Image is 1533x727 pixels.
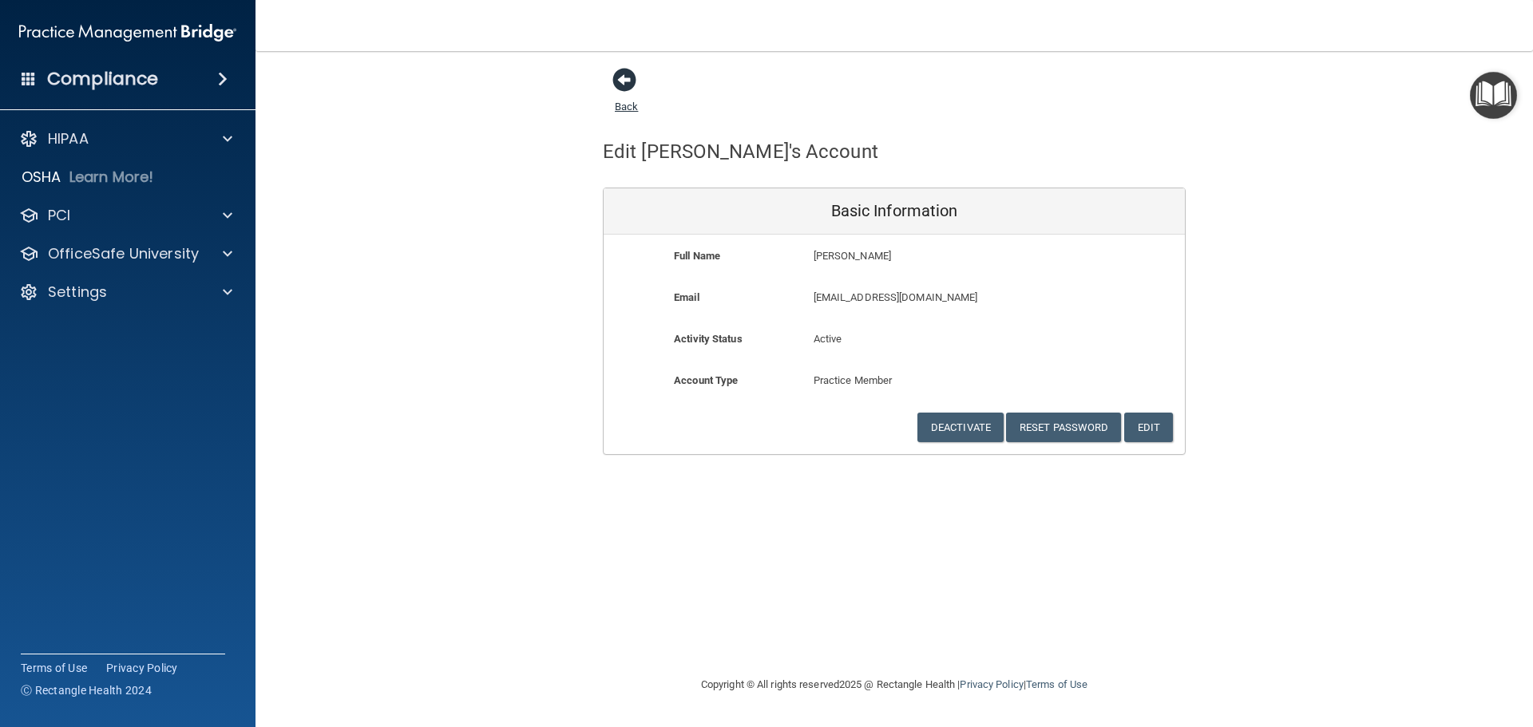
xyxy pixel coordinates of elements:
[603,659,1186,710] div: Copyright © All rights reserved 2025 @ Rectangle Health | |
[1006,413,1121,442] button: Reset Password
[960,678,1023,690] a: Privacy Policy
[615,81,638,113] a: Back
[19,17,236,49] img: PMB logo
[19,283,232,302] a: Settings
[814,330,976,349] p: Active
[814,371,976,390] p: Practice Member
[674,291,699,303] b: Email
[106,660,178,676] a: Privacy Policy
[48,129,89,148] p: HIPAA
[47,68,158,90] h4: Compliance
[604,188,1185,235] div: Basic Information
[674,250,720,262] b: Full Name
[1026,678,1087,690] a: Terms of Use
[674,333,743,345] b: Activity Status
[69,168,154,187] p: Learn More!
[1124,413,1173,442] button: Edit
[48,283,107,302] p: Settings
[917,413,1004,442] button: Deactivate
[48,244,199,263] p: OfficeSafe University
[48,206,70,225] p: PCI
[21,682,152,698] span: Ⓒ Rectangle Health 2024
[603,141,878,162] h4: Edit [PERSON_NAME]'s Account
[19,244,232,263] a: OfficeSafe University
[674,374,738,386] b: Account Type
[814,288,1068,307] p: [EMAIL_ADDRESS][DOMAIN_NAME]
[1470,72,1517,119] button: Open Resource Center
[19,206,232,225] a: PCI
[22,168,61,187] p: OSHA
[814,247,1068,266] p: [PERSON_NAME]
[21,660,87,676] a: Terms of Use
[19,129,232,148] a: HIPAA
